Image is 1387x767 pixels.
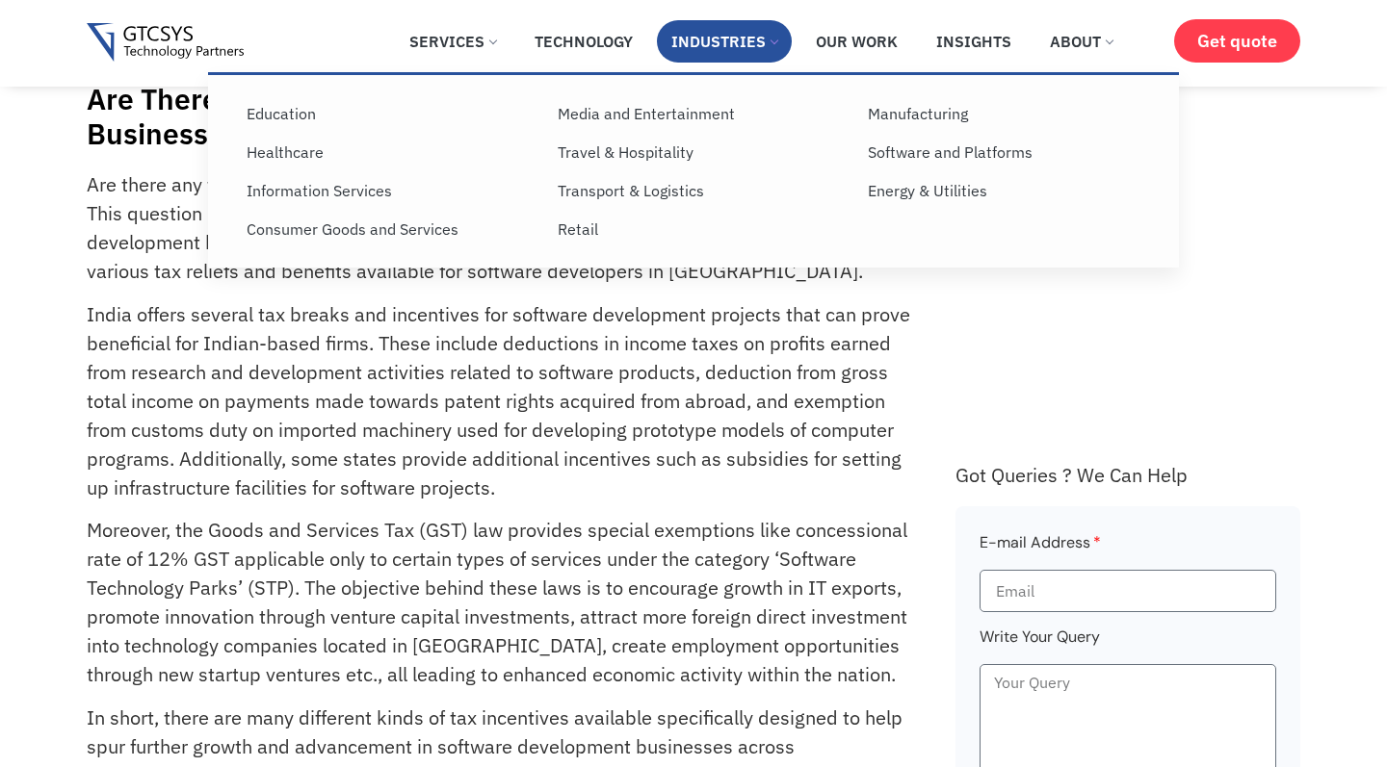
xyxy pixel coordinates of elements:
a: About [1035,20,1127,63]
img: Gtcsys logo [87,23,244,63]
a: Get quote [1174,19,1300,63]
label: E-mail Address [980,530,1101,570]
input: Email [980,570,1276,612]
a: Manufacturing [853,94,1165,133]
a: Retail [543,210,854,248]
p: Are there any tax incentives for software development businesses in [GEOGRAPHIC_DATA]? This quest... [87,170,912,286]
p: Moreover, the Goods and Services Tax (GST) law provides special exemptions like concessional rate... [87,516,912,689]
a: Software and Platforms [853,133,1165,171]
a: Education [232,94,543,133]
a: Our Work [801,20,912,63]
a: Transport & Logistics [543,171,854,210]
a: Industries [657,20,792,63]
a: Travel & Hospitality [543,133,854,171]
a: Technology [520,20,647,63]
a: Healthcare [232,133,543,171]
div: Got Queries ? We Can Help [955,463,1300,487]
iframe: chat widget [1268,647,1387,738]
a: Consumer Goods and Services [232,210,543,248]
a: Information Services [232,171,543,210]
a: Insights [922,20,1026,63]
p: India offers several tax breaks and incentives for software development projects that can prove b... [87,300,912,502]
a: Services [395,20,510,63]
h1: Are There Any Tax Incentives For Software Development Businesses In [GEOGRAPHIC_DATA]? [87,82,936,151]
a: Media and Entertainment [543,94,854,133]
span: Get quote [1197,31,1277,51]
label: Write Your Query [980,625,1100,664]
a: Energy & Utilities [853,171,1165,210]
